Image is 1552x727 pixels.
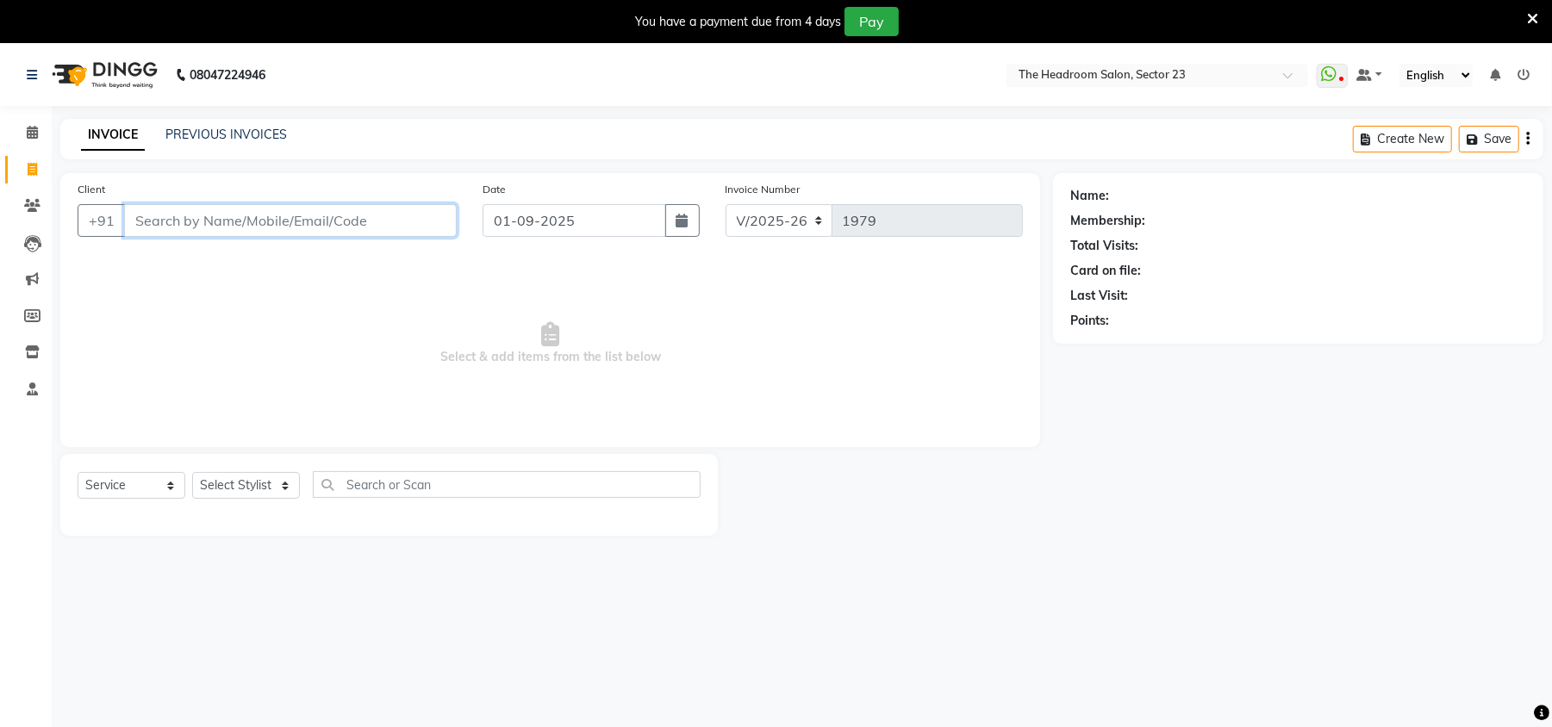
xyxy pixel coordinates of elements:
div: Name: [1070,187,1109,205]
b: 08047224946 [190,51,265,99]
div: Total Visits: [1070,237,1138,255]
button: Pay [845,7,899,36]
a: INVOICE [81,120,145,151]
div: Card on file: [1070,262,1141,280]
div: Membership: [1070,212,1145,230]
input: Search by Name/Mobile/Email/Code [124,204,457,237]
label: Client [78,182,105,197]
div: Points: [1070,312,1109,330]
div: Last Visit: [1070,287,1128,305]
img: logo [44,51,162,99]
div: You have a payment due from 4 days [635,13,841,31]
button: Save [1459,126,1519,152]
input: Search or Scan [313,471,701,498]
span: Select & add items from the list below [78,258,1023,430]
button: Create New [1353,126,1452,152]
label: Invoice Number [726,182,801,197]
button: +91 [78,204,126,237]
a: PREVIOUS INVOICES [165,127,287,142]
label: Date [483,182,506,197]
